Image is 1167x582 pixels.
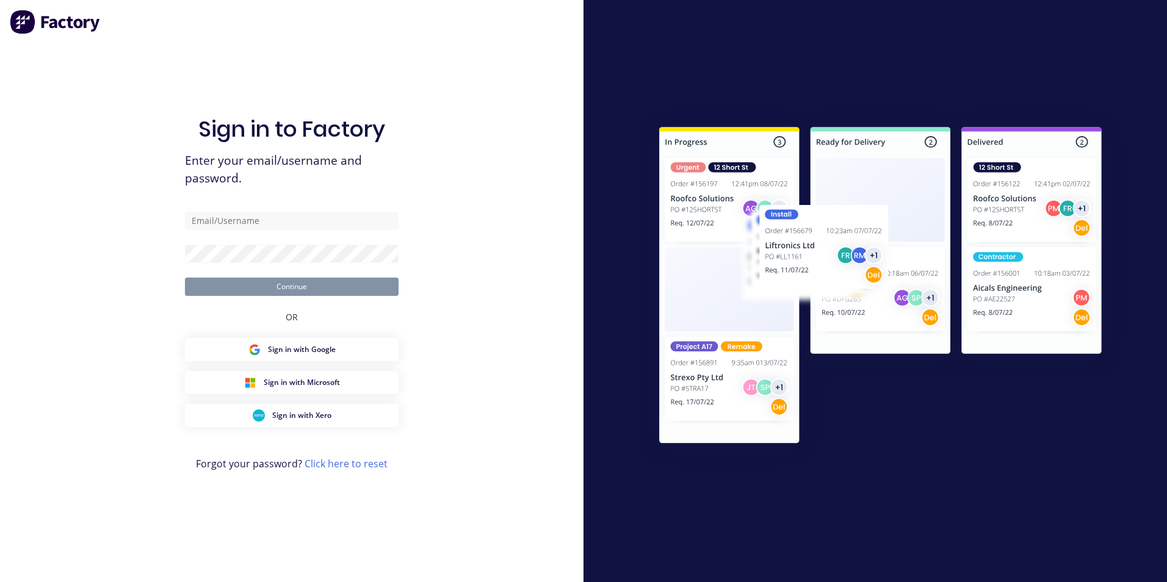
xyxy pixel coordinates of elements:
div: OR [286,296,298,338]
input: Email/Username [185,212,399,230]
button: Google Sign inSign in with Google [185,338,399,361]
img: Microsoft Sign in [244,376,256,389]
span: Enter your email/username and password. [185,152,399,187]
button: Continue [185,278,399,296]
button: Microsoft Sign inSign in with Microsoft [185,371,399,394]
a: Click here to reset [305,457,388,470]
img: Google Sign in [248,343,261,356]
img: Sign in [632,102,1129,472]
span: Forgot your password? [196,456,388,471]
button: Xero Sign inSign in with Xero [185,404,399,427]
img: Xero Sign in [253,409,265,422]
img: Factory [10,10,101,34]
span: Sign in with Google [268,344,336,355]
span: Sign in with Xero [272,410,331,421]
h1: Sign in to Factory [198,116,385,142]
span: Sign in with Microsoft [264,377,340,388]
